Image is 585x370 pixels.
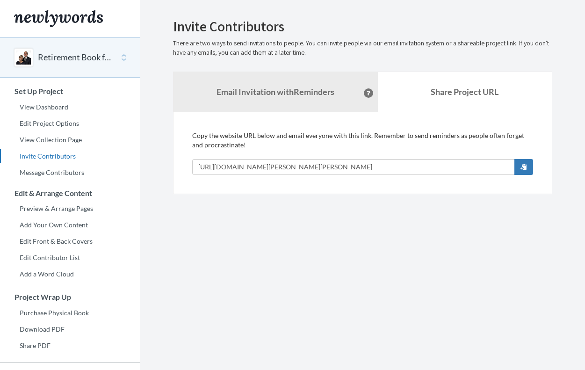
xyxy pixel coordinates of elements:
[173,19,552,34] h2: Invite Contributors
[217,87,334,97] strong: Email Invitation with Reminders
[512,342,576,365] iframe: Opens a widget where you can chat to one of our agents
[0,189,140,197] h3: Edit & Arrange Content
[0,87,140,95] h3: Set Up Project
[173,39,552,58] p: There are two ways to send invitations to people. You can invite people via our email invitation ...
[14,10,103,27] img: Newlywords logo
[192,131,533,175] div: Copy the website URL below and email everyone with this link. Remember to send reminders as peopl...
[38,51,114,64] button: Retirement Book for [PERSON_NAME] and [PERSON_NAME]
[431,87,498,97] b: Share Project URL
[0,293,140,301] h3: Project Wrap Up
